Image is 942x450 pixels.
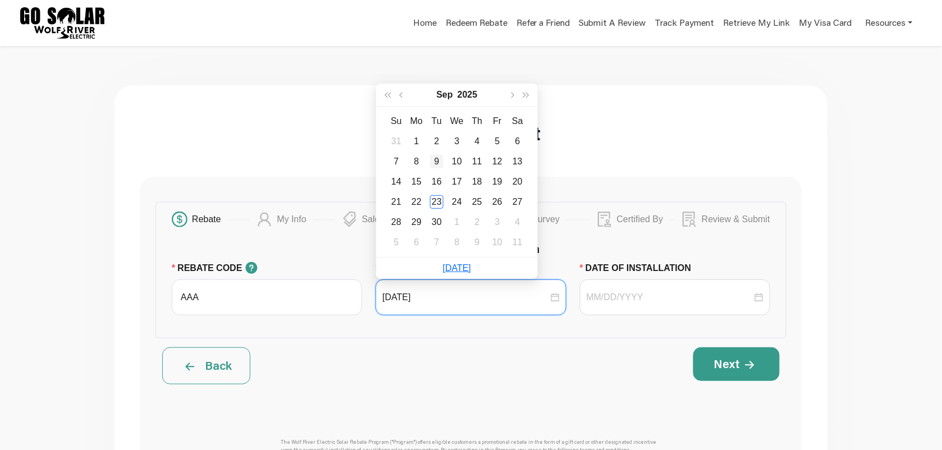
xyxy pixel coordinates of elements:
[467,172,487,192] td: 2025-09-18
[410,236,423,249] div: 6
[386,131,406,151] td: 2025-08-31
[507,172,528,192] td: 2025-09-20
[410,215,423,229] div: 29
[579,16,646,33] a: Submit A Review
[487,172,507,192] td: 2025-09-19
[470,236,484,249] div: 9
[491,215,504,229] div: 3
[467,111,487,131] th: Th
[406,172,427,192] td: 2025-09-15
[447,212,467,232] td: 2025-10-01
[406,212,427,232] td: 2025-09-29
[511,135,524,148] div: 6
[487,111,507,131] th: Fr
[702,212,770,227] div: Review & Submit
[386,111,406,131] th: Su
[507,232,528,252] td: 2025-10-11
[450,195,464,209] div: 24
[487,151,507,172] td: 2025-09-12
[192,212,228,227] div: Rebate
[390,155,403,168] div: 7
[257,212,272,227] span: user
[162,347,250,384] button: Back
[470,175,484,189] div: 18
[443,263,471,273] a: [DATE]
[427,212,447,232] td: 2025-09-30
[410,195,423,209] div: 22
[447,131,467,151] td: 2025-09-03
[447,151,467,172] td: 2025-09-10
[580,261,700,275] label: DATE OF INSTALLATION
[447,172,467,192] td: 2025-09-17
[427,172,447,192] td: 2025-09-16
[467,131,487,151] td: 2025-09-04
[511,155,524,168] div: 13
[511,195,524,209] div: 27
[386,151,406,172] td: 2025-09-07
[450,155,464,168] div: 10
[450,236,464,249] div: 8
[467,232,487,252] td: 2025-10-09
[487,232,507,252] td: 2025-10-10
[491,155,504,168] div: 12
[516,16,570,33] a: Refer a Friend
[655,16,715,33] a: Track Payment
[390,236,403,249] div: 5
[427,111,447,131] th: Tu
[427,192,447,212] td: 2025-09-23
[410,175,423,189] div: 15
[507,151,528,172] td: 2025-09-13
[799,11,852,34] a: My Visa Card
[511,236,524,249] div: 11
[470,195,484,209] div: 25
[430,195,443,209] div: 23
[507,212,528,232] td: 2025-10-04
[491,135,504,148] div: 5
[430,175,443,189] div: 16
[430,155,443,168] div: 9
[430,215,443,229] div: 30
[587,291,752,304] input: DATE OF INSTALLATION
[491,236,504,249] div: 10
[406,151,427,172] td: 2025-09-08
[430,236,443,249] div: 7
[427,232,447,252] td: 2025-10-07
[491,195,504,209] div: 26
[172,212,188,227] span: dollar
[487,131,507,151] td: 2025-09-05
[406,111,427,131] th: Mo
[693,347,780,381] button: Next
[390,135,403,148] div: 31
[172,261,269,275] label: REBATE CODE
[450,135,464,148] div: 3
[507,111,528,131] th: Sa
[470,135,484,148] div: 4
[487,212,507,232] td: 2025-10-03
[410,155,423,168] div: 8
[386,172,406,192] td: 2025-09-14
[382,291,548,304] input: DATE OF SALE
[20,7,104,39] img: Program logo
[470,155,484,168] div: 11
[491,175,504,189] div: 19
[410,135,423,148] div: 1
[390,195,403,209] div: 21
[724,16,790,33] a: Retrieve My Link
[390,215,403,229] div: 28
[406,232,427,252] td: 2025-10-06
[866,11,913,34] a: Resources
[386,212,406,232] td: 2025-09-28
[386,232,406,252] td: 2025-10-05
[277,212,313,227] div: My Info
[406,131,427,151] td: 2025-09-01
[406,192,427,212] td: 2025-09-22
[342,212,358,227] span: tags
[413,16,437,33] a: Home
[682,212,697,227] span: solution
[427,131,447,151] td: 2025-09-02
[430,135,443,148] div: 2
[362,212,409,227] div: Sale Type
[467,212,487,232] td: 2025-10-02
[597,212,612,227] span: audit
[446,16,507,33] a: Redeem Rebate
